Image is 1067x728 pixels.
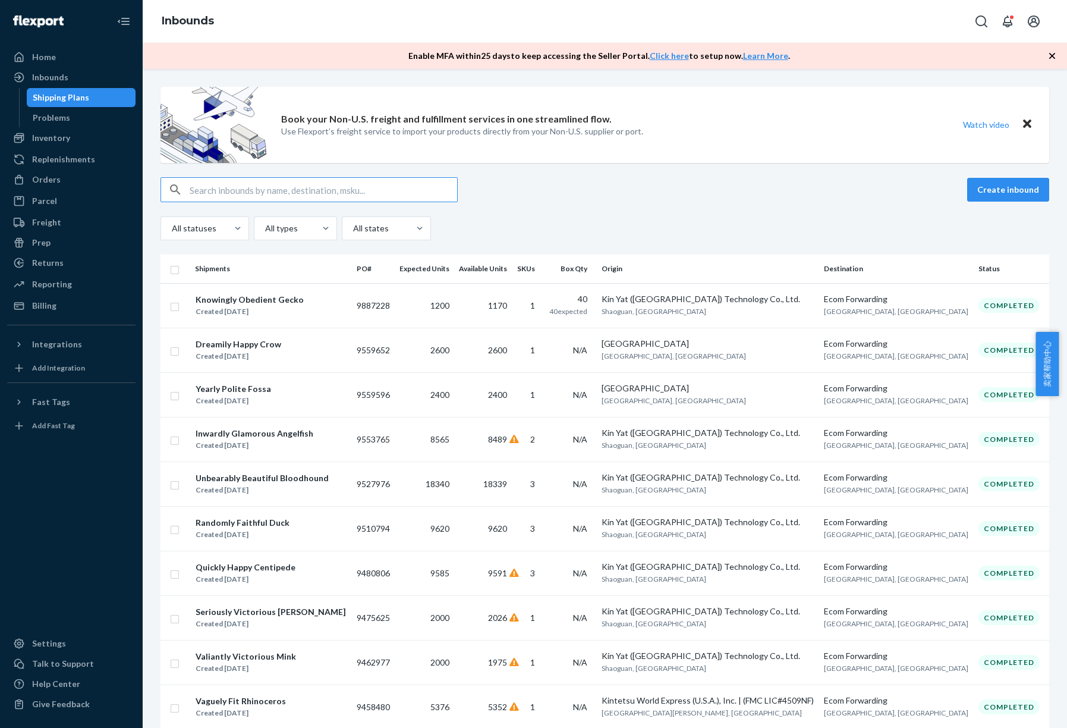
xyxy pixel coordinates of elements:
[33,92,89,103] div: Shipping Plans
[32,195,57,207] div: Parcel
[824,605,969,617] div: Ecom Forwarding
[488,568,507,578] span: 9591
[978,655,1040,670] div: Completed
[488,300,507,310] span: 1170
[483,479,507,489] span: 18339
[352,222,353,234] input: All states
[573,345,587,355] span: N/A
[196,383,271,395] div: Yearly Polite Fossa
[196,395,271,407] div: Created [DATE]
[974,255,1049,283] th: Status
[824,695,969,707] div: Ecom Forwarding
[970,10,993,33] button: Open Search Box
[7,674,136,694] a: Help Center
[196,294,304,306] div: Knowingly Obedient Gecko
[13,15,64,27] img: Flexport logo
[7,416,136,435] a: Add Fast Tag
[112,10,136,33] button: Close Navigation
[32,421,75,431] div: Add Fast Tag
[530,702,535,712] span: 1
[32,638,66,649] div: Settings
[824,485,968,494] span: [GEOGRAPHIC_DATA], [GEOGRAPHIC_DATA]
[196,573,295,585] div: Created [DATE]
[602,708,802,717] span: [GEOGRAPHIC_DATA][PERSON_NAME], [GEOGRAPHIC_DATA]
[454,255,512,283] th: Available Units
[7,192,136,211] a: Parcel
[573,434,587,444] span: N/A
[32,678,80,690] div: Help Center
[32,237,51,249] div: Prep
[978,699,1040,714] div: Completed
[196,707,286,719] div: Created [DATE]
[196,428,313,440] div: Inwardly Glamorous Angelfish
[602,441,706,450] span: Shaoguan, [GEOGRAPHIC_DATA]
[967,178,1049,202] button: Create inbound
[602,485,706,494] span: Shaoguan, [GEOGRAPHIC_DATA]
[32,300,56,312] div: Billing
[32,338,82,350] div: Integrations
[430,568,449,578] span: 9585
[32,363,85,373] div: Add Integration
[171,222,172,234] input: All statuses
[512,255,544,283] th: SKUs
[7,634,136,653] a: Settings
[7,393,136,412] button: Fast Tags
[824,472,969,484] div: Ecom Forwarding
[530,300,535,310] span: 1
[1019,116,1035,133] button: Close
[824,708,968,717] span: [GEOGRAPHIC_DATA], [GEOGRAPHIC_DATA]
[978,298,1040,313] div: Completed
[32,658,94,670] div: Talk to Support
[7,359,136,378] a: Add Integration
[978,521,1040,536] div: Completed
[32,51,56,63] div: Home
[602,695,814,707] div: Kintetsu World Express (U.S.A.), Inc. | (FMC LIC#4509NF)
[32,278,72,290] div: Reporting
[743,51,788,61] a: Learn More
[196,440,313,451] div: Created [DATE]
[7,150,136,169] a: Replenishments
[430,523,449,534] span: 9620
[352,283,395,328] td: 9887228
[430,613,449,623] span: 2000
[530,613,535,623] span: 1
[573,657,587,667] span: N/A
[488,702,507,712] span: 5352
[488,523,507,534] span: 9620
[7,213,136,232] a: Freight
[7,68,136,87] a: Inbounds
[530,345,535,355] span: 1
[196,606,346,618] div: Seriously Victorious [PERSON_NAME]
[32,153,95,165] div: Replenishments
[1022,10,1046,33] button: Open account menu
[7,170,136,189] a: Orders
[824,575,968,583] span: [GEOGRAPHIC_DATA], [GEOGRAPHIC_DATA]
[32,174,61,186] div: Orders
[602,352,746,360] span: [GEOGRAPHIC_DATA], [GEOGRAPHIC_DATA]
[573,523,587,534] span: N/A
[549,293,587,305] div: 40
[602,605,814,617] div: Kin Yat ([GEOGRAPHIC_DATA]) Technology Co., Ltd.
[408,50,790,62] p: Enable MFA within 25 days to keep accessing the Seller Portal. to setup now. .
[824,396,968,405] span: [GEOGRAPHIC_DATA], [GEOGRAPHIC_DATA]
[824,441,968,450] span: [GEOGRAPHIC_DATA], [GEOGRAPHIC_DATA]
[7,233,136,252] a: Prep
[602,575,706,583] span: Shaoguan, [GEOGRAPHIC_DATA]
[352,328,395,372] td: 9559652
[650,51,689,61] a: Click here
[352,595,395,640] td: 9475625
[196,651,296,663] div: Valiantly Victorious Mink
[430,702,449,712] span: 5376
[824,530,968,539] span: [GEOGRAPHIC_DATA], [GEOGRAPHIC_DATA]
[352,372,395,417] td: 9559596
[824,382,969,394] div: Ecom Forwarding
[32,216,61,228] div: Freight
[488,345,507,355] span: 2600
[824,307,968,316] span: [GEOGRAPHIC_DATA], [GEOGRAPHIC_DATA]
[573,479,587,489] span: N/A
[819,255,974,283] th: Destination
[602,561,814,573] div: Kin Yat ([GEOGRAPHIC_DATA]) Technology Co., Ltd.
[32,396,70,408] div: Fast Tags
[430,345,449,355] span: 2600
[7,48,136,67] a: Home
